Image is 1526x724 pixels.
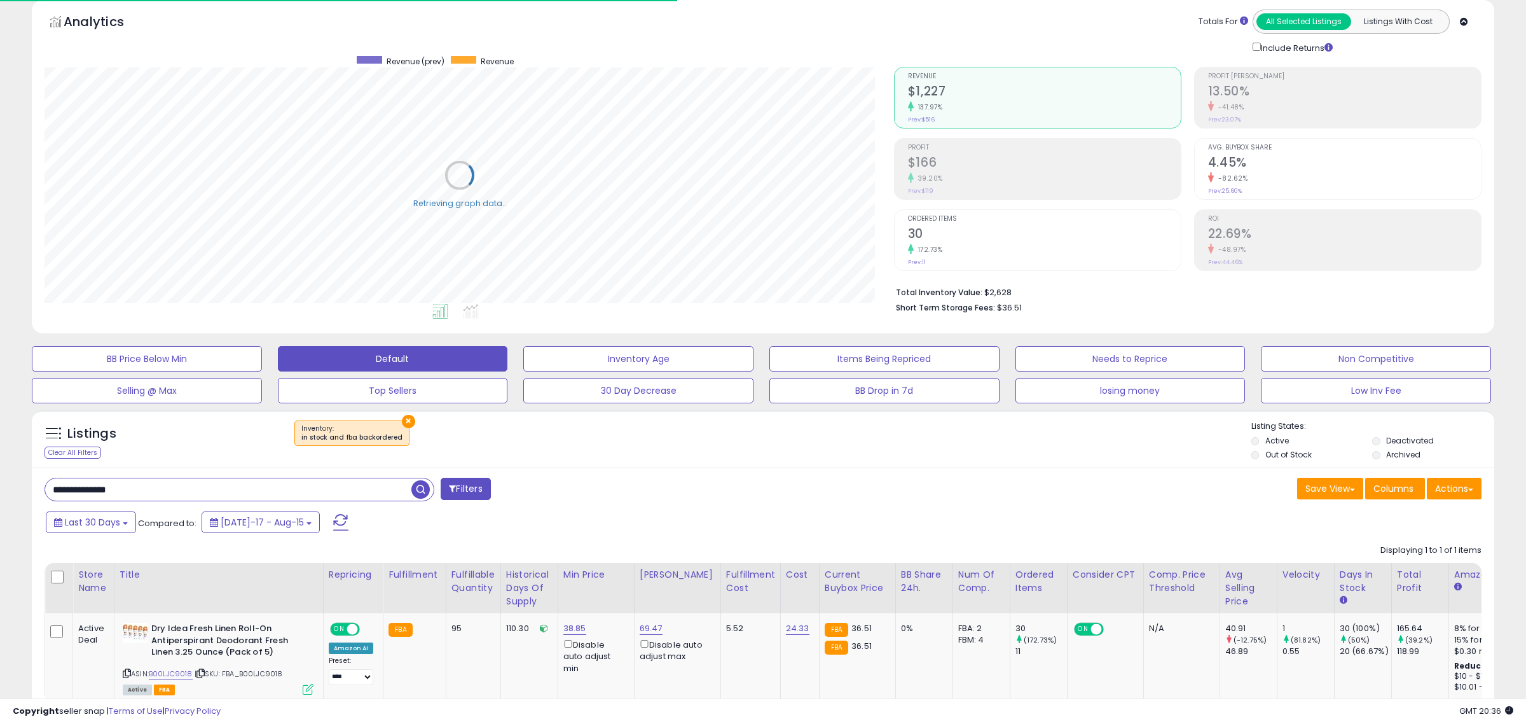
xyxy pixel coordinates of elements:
[13,705,59,717] strong: Copyright
[402,415,415,428] button: ×
[1208,84,1481,101] h2: 13.50%
[65,516,120,529] span: Last 30 Days
[1282,568,1329,581] div: Velocity
[413,197,506,209] div: Retrieving graph data..
[278,346,508,372] button: Default
[896,284,1472,299] li: $2,628
[769,346,1000,372] button: Items Being Repriced
[123,623,148,643] img: 41trFa6qLsL._SL40_.jpg
[958,634,1000,646] div: FBM: 4
[1214,102,1244,112] small: -41.48%
[1024,635,1057,645] small: (172.73%)
[901,568,947,595] div: BB Share 24h.
[1380,545,1481,557] div: Displaying 1 to 1 of 1 items
[1386,449,1420,460] label: Archived
[1405,635,1433,645] small: (39.2%)
[221,516,304,529] span: [DATE]-17 - Aug-15
[1386,435,1434,446] label: Deactivated
[914,245,943,254] small: 172.73%
[1454,581,1462,593] small: Amazon Fees.
[908,155,1181,172] h2: $166
[329,643,373,654] div: Amazon AI
[1265,435,1289,446] label: Active
[726,568,775,595] div: Fulfillment Cost
[506,568,553,608] div: Historical Days Of Supply
[358,624,378,635] span: OFF
[1340,568,1386,595] div: Days In Stock
[1340,646,1391,657] div: 20 (66.67%)
[1214,245,1246,254] small: -48.97%
[1251,421,1495,433] p: Listing States:
[1208,144,1481,151] span: Avg. Buybox Share
[563,637,624,674] div: Disable auto adjust min
[1208,216,1481,223] span: ROI
[958,623,1000,634] div: FBA: 2
[1297,478,1363,499] button: Save View
[640,637,711,662] div: Disable auto adjust max
[388,623,412,637] small: FBA
[1282,646,1334,657] div: 0.55
[331,624,347,635] span: ON
[329,568,378,581] div: Repricing
[1015,623,1067,634] div: 30
[329,657,373,685] div: Preset:
[1208,155,1481,172] h2: 4.45%
[1256,13,1351,30] button: All Selected Listings
[1101,624,1122,635] span: OFF
[67,425,116,443] h5: Listings
[109,705,163,717] a: Terms of Use
[1015,646,1067,657] div: 11
[1149,568,1214,595] div: Comp. Price Threshold
[1208,116,1241,123] small: Prev: 23.07%
[1225,646,1277,657] div: 46.89
[1208,187,1242,195] small: Prev: 25.60%
[1214,174,1248,183] small: -82.62%
[640,568,715,581] div: [PERSON_NAME]
[388,568,440,581] div: Fulfillment
[13,706,221,718] div: seller snap | |
[1340,595,1347,606] small: Days In Stock.
[1225,568,1272,608] div: Avg Selling Price
[32,346,262,372] button: BB Price Below Min
[896,302,995,313] b: Short Term Storage Fees:
[1282,623,1334,634] div: 1
[908,187,933,195] small: Prev: $119
[1373,482,1413,495] span: Columns
[138,517,196,529] span: Compared to:
[1397,646,1448,657] div: 118.99
[1397,623,1448,634] div: 165.64
[441,478,490,500] button: Filters
[202,512,320,533] button: [DATE]-17 - Aug-15
[908,73,1181,80] span: Revenue
[1459,705,1513,717] span: 2025-09-15 20:36 GMT
[851,622,872,634] span: 36.51
[896,287,982,298] b: Total Inventory Value:
[1208,73,1481,80] span: Profit [PERSON_NAME]
[523,346,753,372] button: Inventory Age
[908,226,1181,244] h2: 30
[154,685,175,695] span: FBA
[1208,258,1242,266] small: Prev: 44.46%
[1015,346,1246,372] button: Needs to Reprice
[1015,568,1062,595] div: Ordered Items
[563,568,629,581] div: Min Price
[46,512,136,533] button: Last 30 Days
[151,623,306,662] b: Dry Idea Fresh Linen Roll-On Antiperspirant Deodorant Fresh Linen 3.25 Ounce (Pack of 5)
[825,568,890,595] div: Current Buybox Price
[1073,568,1138,581] div: Consider CPT
[506,623,548,634] div: 110.30
[149,669,193,679] a: B00LJC9018
[301,433,402,442] div: in stock and fba backordered
[1149,623,1210,634] div: N/A
[120,568,318,581] div: Title
[1348,635,1370,645] small: (50%)
[914,174,943,183] small: 39.20%
[1208,226,1481,244] h2: 22.69%
[908,84,1181,101] h2: $1,227
[1291,635,1321,645] small: (81.82%)
[825,641,848,655] small: FBA
[851,640,872,652] span: 36.51
[451,623,491,634] div: 95
[726,623,771,634] div: 5.52
[123,685,152,695] span: All listings currently available for purchase on Amazon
